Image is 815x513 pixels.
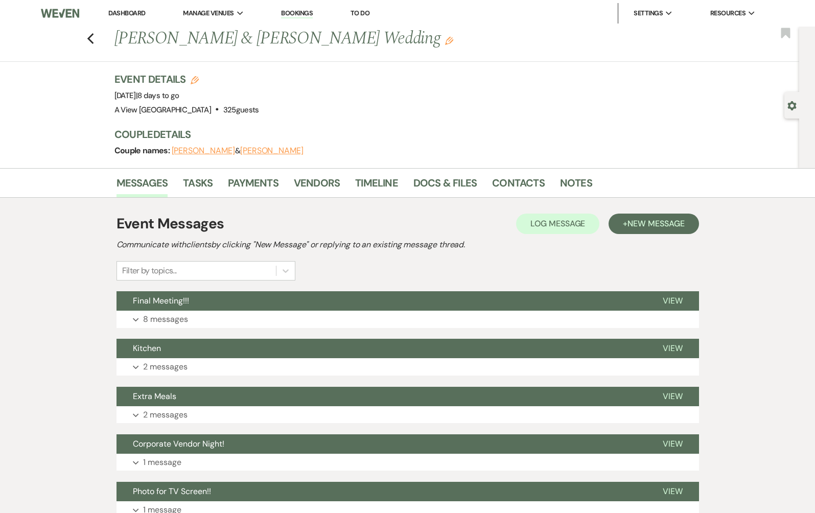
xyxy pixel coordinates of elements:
button: Photo for TV Screen!! [117,482,646,501]
button: Kitchen [117,339,646,358]
span: Corporate Vendor Night! [133,438,224,449]
h1: Event Messages [117,213,224,235]
button: Log Message [516,214,599,234]
span: 8 days to go [137,90,179,101]
span: Couple names: [114,145,172,156]
button: 2 messages [117,358,699,376]
p: 8 messages [143,313,188,326]
button: [PERSON_NAME] [172,147,235,155]
button: [PERSON_NAME] [240,147,304,155]
h2: Communicate with clients by clicking "New Message" or replying to an existing message thread. [117,239,699,251]
a: Bookings [281,9,313,18]
button: View [646,434,699,454]
button: View [646,339,699,358]
a: Timeline [355,175,398,197]
button: 1 message [117,454,699,471]
span: Manage Venues [183,8,234,18]
h3: Event Details [114,72,259,86]
button: 2 messages [117,406,699,424]
h1: [PERSON_NAME] & [PERSON_NAME] Wedding [114,27,572,51]
span: Resources [710,8,746,18]
span: 325 guests [223,105,259,115]
a: Dashboard [108,9,145,17]
button: Final Meeting!!! [117,291,646,311]
span: Final Meeting!!! [133,295,189,306]
a: Vendors [294,175,340,197]
a: Notes [560,175,592,197]
a: Payments [228,175,278,197]
span: A View [GEOGRAPHIC_DATA] [114,105,212,115]
button: Extra Meals [117,387,646,406]
img: Weven Logo [41,3,80,24]
span: Extra Meals [133,391,176,402]
button: Corporate Vendor Night! [117,434,646,454]
p: 2 messages [143,360,188,374]
span: | [136,90,179,101]
button: 8 messages [117,311,699,328]
button: Edit [445,36,453,45]
span: Settings [634,8,663,18]
span: New Message [627,218,684,229]
div: Filter by topics... [122,265,177,277]
button: View [646,482,699,501]
span: & [172,146,304,156]
span: View [663,391,683,402]
span: View [663,295,683,306]
span: View [663,343,683,354]
p: 2 messages [143,408,188,422]
span: Photo for TV Screen!! [133,486,211,497]
p: 1 message [143,456,181,469]
h3: Couple Details [114,127,687,142]
button: View [646,387,699,406]
a: To Do [351,9,369,17]
span: View [663,438,683,449]
a: Contacts [492,175,545,197]
span: Kitchen [133,343,161,354]
button: View [646,291,699,311]
span: View [663,486,683,497]
a: Messages [117,175,168,197]
button: Open lead details [787,100,797,110]
span: Log Message [530,218,585,229]
button: +New Message [609,214,698,234]
span: [DATE] [114,90,179,101]
a: Docs & Files [413,175,477,197]
a: Tasks [183,175,213,197]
